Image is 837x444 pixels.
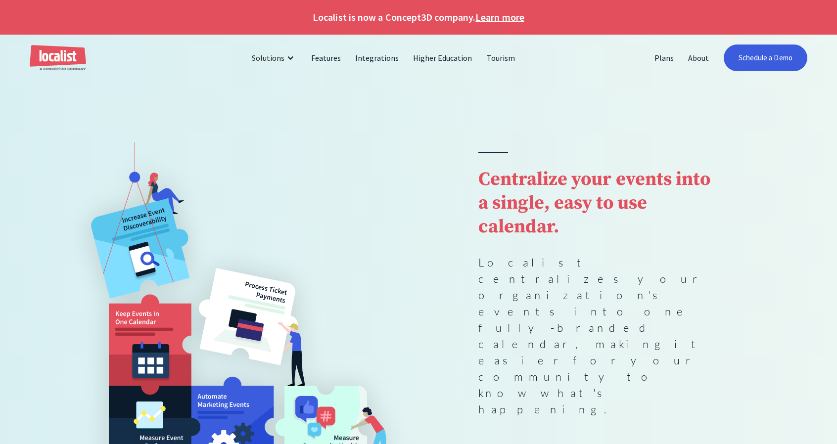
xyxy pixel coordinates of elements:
a: Learn more [475,10,524,25]
a: About [681,46,716,70]
a: Tourism [480,46,522,70]
a: Plans [648,46,681,70]
a: Higher Education [406,46,480,70]
div: Solutions [244,46,304,70]
p: Localist centralizes your organization's events into one fully-branded calendar, making it easier... [478,254,717,417]
div: Solutions [252,52,284,64]
a: Integrations [348,46,406,70]
strong: Centralize your events into a single, easy to use calendar. [478,168,710,239]
a: Features [304,46,348,70]
a: home [30,45,86,71]
a: Schedule a Demo [724,44,807,71]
